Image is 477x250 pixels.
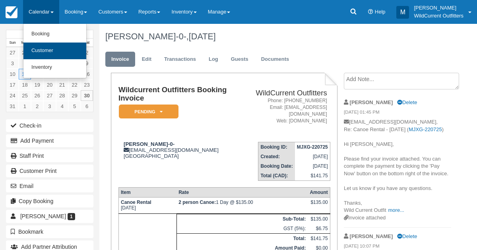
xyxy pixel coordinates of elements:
a: Guests [225,52,254,67]
a: Staff Print [6,149,93,162]
a: 22 [68,79,81,90]
a: 31 [6,101,19,112]
p: [EMAIL_ADDRESS][DOMAIN_NAME], Re: Canoe Rental - [DATE] ( ) Hi [PERSON_NAME], Please find your in... [344,118,451,214]
a: 3 [43,101,56,112]
td: GST (5%): [176,224,308,234]
a: 27 [6,47,19,58]
a: 9 [81,58,93,69]
th: Booking ID: [258,142,295,152]
a: 26 [31,90,43,101]
a: 30 [81,90,93,101]
th: Created: [258,152,295,161]
a: 5 [68,101,81,112]
a: Documents [255,52,295,67]
a: 24 [6,90,19,101]
td: [DATE] [295,152,330,161]
strong: 2 person Canoe [178,200,216,205]
p: [PERSON_NAME] [414,4,463,12]
a: Transactions [158,52,202,67]
a: Edit [136,52,157,67]
a: Booking [23,26,86,43]
p: WildCurrent Outfitters [414,12,463,20]
td: $6.75 [308,224,330,234]
th: Item [118,188,176,198]
a: Delete [397,233,417,239]
a: 27 [43,90,56,101]
td: $141.75 [295,171,330,181]
a: Delete [397,99,417,105]
a: 19 [31,79,43,90]
a: 20 [43,79,56,90]
td: $135.00 [308,214,330,224]
th: Rate [176,188,308,198]
strong: [PERSON_NAME] [350,99,393,105]
td: [DATE] [295,161,330,171]
a: 10 [6,69,19,79]
a: Invoice [105,52,135,67]
td: $141.75 [308,234,330,244]
a: 4 [19,58,31,69]
a: 2 [81,47,93,58]
button: Check-in [6,119,93,132]
a: 29 [68,90,81,101]
span: 1 [68,213,75,220]
strong: MJXG-220725 [297,144,328,150]
button: Email [6,180,93,192]
img: checkfront-main-nav-mini-logo.png [6,6,17,18]
h2: WildCurrent Outfitters [241,89,327,97]
strong: [PERSON_NAME] [350,233,393,239]
em: [DATE] 01:45 PM [344,109,451,118]
a: Inventory [23,59,86,76]
th: Amount [308,188,330,198]
span: Help [375,9,386,15]
a: Customer [23,43,86,59]
ul: Calendar [23,24,87,78]
button: Copy Booking [6,195,93,207]
a: 28 [19,47,31,58]
a: Customer Print [6,165,93,177]
a: 16 [81,69,93,79]
div: $135.00 [310,200,328,211]
a: Pending [118,104,176,119]
a: MJXG-220725 [409,126,442,132]
a: [PERSON_NAME] 1 [6,210,93,223]
div: Invoice attached [344,214,451,222]
strong: Canoe Rental [121,200,151,205]
a: 21 [56,79,68,90]
a: 18 [19,79,31,90]
th: Sub-Total: [176,214,308,224]
i: Help [368,10,373,15]
strong: [PERSON_NAME]-0- [124,141,175,147]
a: 2 [31,101,43,112]
a: 4 [56,101,68,112]
em: Pending [119,105,178,118]
a: 3 [6,58,19,69]
span: [DATE] [189,31,216,41]
th: Total (CAD): [258,171,295,181]
div: M [396,6,409,19]
button: Bookmark [6,225,93,238]
td: 1 Day @ $135.00 [176,198,308,214]
th: Total: [176,234,308,244]
span: [PERSON_NAME] [20,213,66,219]
a: 6 [81,101,93,112]
div: [EMAIL_ADDRESS][DOMAIN_NAME] [GEOGRAPHIC_DATA] [118,141,238,159]
a: 1 [19,101,31,112]
h1: Wildcurrent Outfitters Booking Invoice [118,86,238,102]
button: Add Payment [6,134,93,147]
a: 28 [56,90,68,101]
th: Booking Date: [258,161,295,171]
th: Sat [81,39,93,47]
th: Mon [19,39,31,47]
address: Phone: [PHONE_NUMBER] Email: [EMAIL_ADDRESS][DOMAIN_NAME] Web: [DOMAIN_NAME] [241,97,327,125]
td: [DATE] [118,198,176,214]
a: Log [203,52,224,67]
a: 11 [19,69,31,79]
a: more... [388,207,404,213]
a: 25 [19,90,31,101]
a: 17 [6,79,19,90]
h1: [PERSON_NAME]-0-, [105,32,451,41]
th: Sun [6,39,19,47]
a: 23 [81,79,93,90]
